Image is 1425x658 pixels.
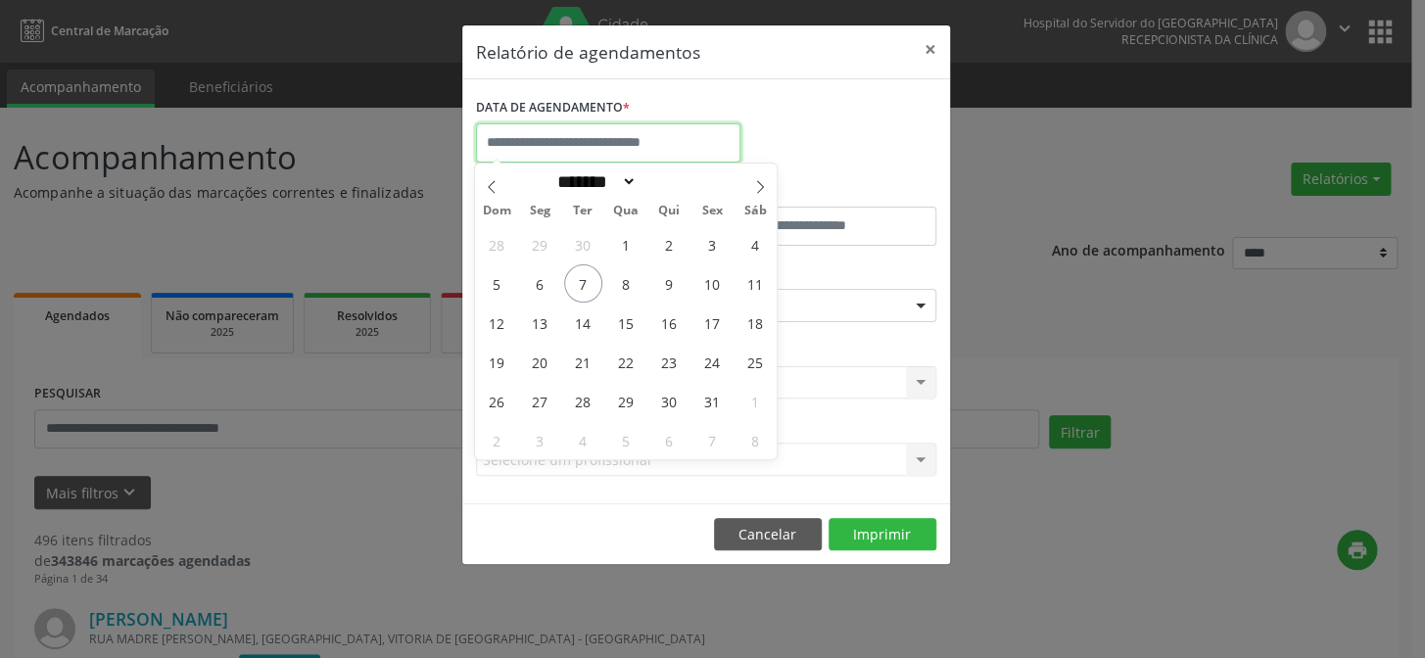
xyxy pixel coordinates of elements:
[711,176,936,207] label: ATÉ
[736,264,774,303] span: Outubro 11, 2025
[521,225,559,263] span: Setembro 29, 2025
[478,343,516,381] span: Outubro 19, 2025
[650,304,689,342] span: Outubro 16, 2025
[607,382,645,420] span: Outubro 29, 2025
[650,264,689,303] span: Outubro 9, 2025
[564,264,602,303] span: Outubro 7, 2025
[521,264,559,303] span: Outubro 6, 2025
[607,264,645,303] span: Outubro 8, 2025
[692,421,731,459] span: Novembro 7, 2025
[478,225,516,263] span: Setembro 28, 2025
[911,25,950,73] button: Close
[637,171,701,192] input: Year
[736,421,774,459] span: Novembro 8, 2025
[736,225,774,263] span: Outubro 4, 2025
[650,421,689,459] span: Novembro 6, 2025
[647,205,690,217] span: Qui
[690,205,734,217] span: Sex
[607,343,645,381] span: Outubro 22, 2025
[714,518,822,551] button: Cancelar
[692,264,731,303] span: Outubro 10, 2025
[521,304,559,342] span: Outubro 13, 2025
[692,304,731,342] span: Outubro 17, 2025
[829,518,936,551] button: Imprimir
[736,382,774,420] span: Novembro 1, 2025
[650,382,689,420] span: Outubro 30, 2025
[607,225,645,263] span: Outubro 1, 2025
[521,421,559,459] span: Novembro 3, 2025
[518,205,561,217] span: Seg
[604,205,647,217] span: Qua
[476,39,700,65] h5: Relatório de agendamentos
[561,205,604,217] span: Ter
[650,225,689,263] span: Outubro 2, 2025
[692,382,731,420] span: Outubro 31, 2025
[478,304,516,342] span: Outubro 12, 2025
[521,382,559,420] span: Outubro 27, 2025
[564,225,602,263] span: Setembro 30, 2025
[736,304,774,342] span: Outubro 18, 2025
[734,205,777,217] span: Sáb
[607,304,645,342] span: Outubro 15, 2025
[550,171,637,192] select: Month
[564,343,602,381] span: Outubro 21, 2025
[692,343,731,381] span: Outubro 24, 2025
[650,343,689,381] span: Outubro 23, 2025
[692,225,731,263] span: Outubro 3, 2025
[478,421,516,459] span: Novembro 2, 2025
[564,382,602,420] span: Outubro 28, 2025
[521,343,559,381] span: Outubro 20, 2025
[736,343,774,381] span: Outubro 25, 2025
[478,264,516,303] span: Outubro 5, 2025
[476,93,630,123] label: DATA DE AGENDAMENTO
[478,382,516,420] span: Outubro 26, 2025
[607,421,645,459] span: Novembro 5, 2025
[564,421,602,459] span: Novembro 4, 2025
[564,304,602,342] span: Outubro 14, 2025
[475,205,518,217] span: Dom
